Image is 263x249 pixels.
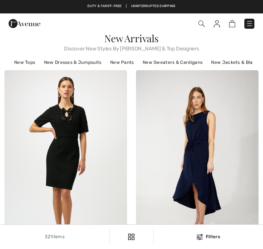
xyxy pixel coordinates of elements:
[10,57,39,67] a: New Tops
[106,57,138,67] a: New Pants
[104,32,158,45] span: New Arrivals
[40,57,105,67] a: New Dresses & Jumpsuits
[198,21,205,27] img: Search
[214,20,220,28] img: My Info
[9,16,40,31] img: 1ère Avenue
[246,20,253,27] img: Menu
[139,57,206,67] a: New Sweaters & Cardigans
[229,20,235,27] img: Shopping Bag
[45,234,52,239] span: 321
[128,234,134,240] img: Filters
[4,43,259,52] span: Discover New Styles By [PERSON_NAME] & Top Designers
[9,20,40,27] a: 1ère Avenue
[158,233,259,240] div: Filters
